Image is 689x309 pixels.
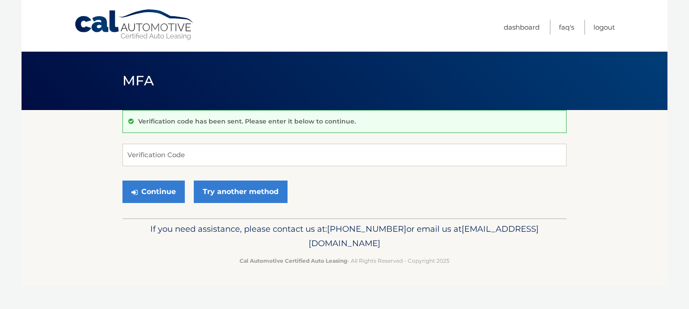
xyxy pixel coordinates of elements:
span: MFA [122,72,154,89]
p: - All Rights Reserved - Copyright 2025 [128,256,561,265]
a: Logout [593,20,615,35]
span: [PHONE_NUMBER] [327,224,406,234]
input: Verification Code [122,144,567,166]
strong: Cal Automotive Certified Auto Leasing [240,257,347,264]
p: If you need assistance, please contact us at: or email us at [128,222,561,251]
a: Try another method [194,181,288,203]
span: [EMAIL_ADDRESS][DOMAIN_NAME] [309,224,539,248]
a: Dashboard [504,20,540,35]
p: Verification code has been sent. Please enter it below to continue. [138,117,356,125]
a: Cal Automotive [74,9,195,41]
button: Continue [122,181,185,203]
a: FAQ's [559,20,574,35]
